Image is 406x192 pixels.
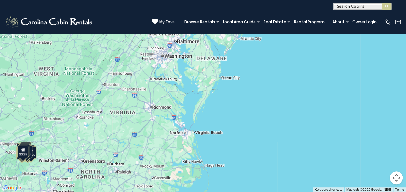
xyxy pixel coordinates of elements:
button: Keyboard shortcuts [315,187,342,192]
a: Browse Rentals [181,17,218,27]
img: phone-regular-white.png [385,19,391,25]
button: Map camera controls [390,171,403,184]
a: Owner Login [349,17,380,27]
a: My Favs [152,19,175,25]
span: Map data ©2025 Google, INEGI [346,188,391,191]
a: Real Estate [260,17,289,27]
a: Local Area Guide [220,17,259,27]
a: Terms [395,188,404,191]
a: About [329,17,348,27]
img: White-1-2.png [5,16,94,28]
a: Rental Program [291,17,328,27]
span: My Favs [159,19,175,25]
img: mail-regular-white.png [395,19,401,25]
